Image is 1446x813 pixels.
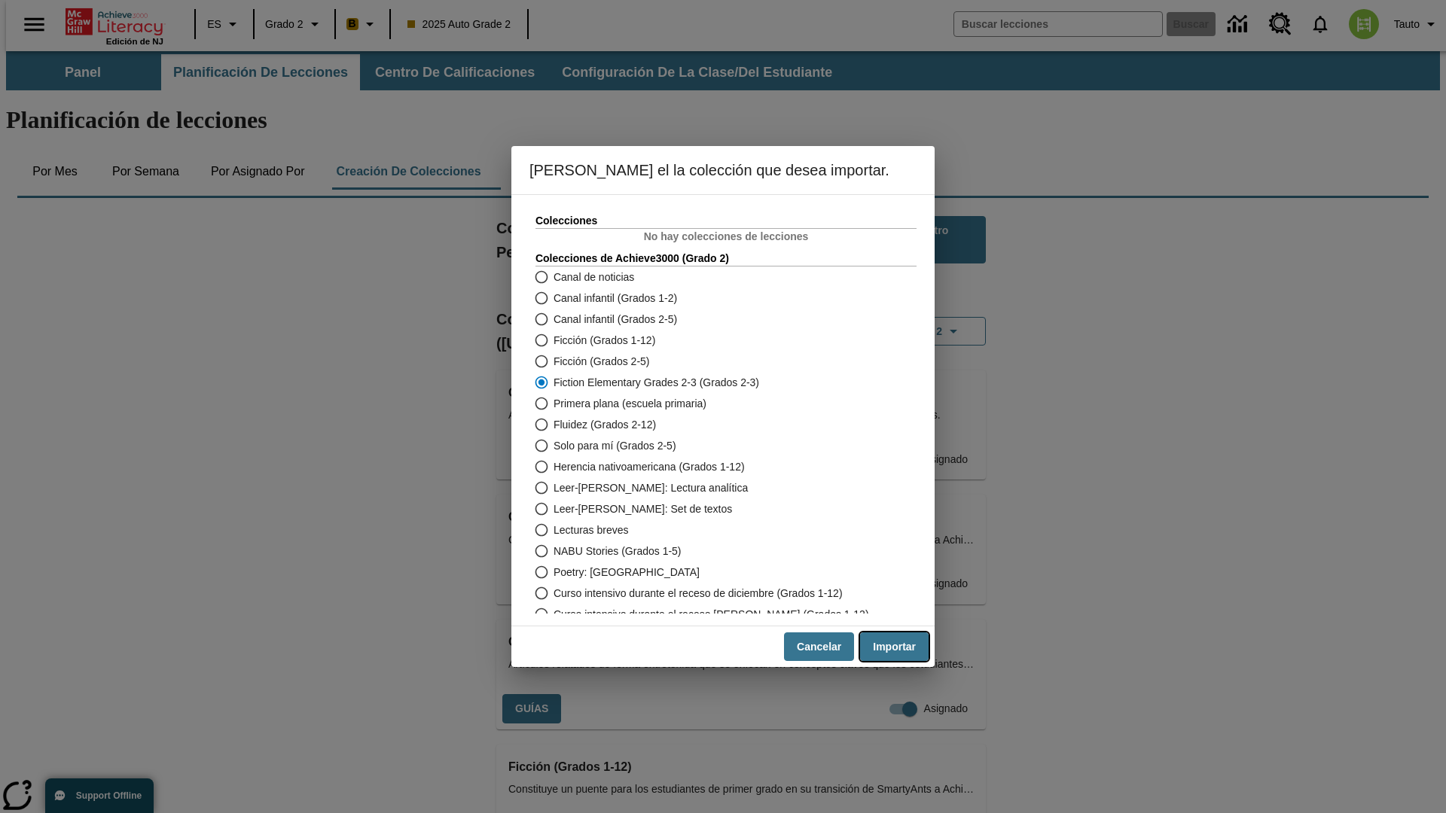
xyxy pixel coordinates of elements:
span: Fiction Elementary Grades 2-3 (Grados 2-3) [554,375,759,391]
span: Curso intensivo durante el receso [PERSON_NAME] (Grados 1-12) [554,607,869,623]
span: Ficción (Grados 1-12) [554,333,655,349]
button: Importar [860,632,929,662]
button: Cancelar [784,632,854,662]
span: Canal de noticias [554,269,634,285]
span: Canal infantil (Grados 2-5) [554,312,677,327]
span: Leer-[PERSON_NAME]: Set de textos [554,501,732,517]
span: Poetry: [GEOGRAPHIC_DATA] [554,565,700,580]
span: Herencia nativoamericana (Grados 1-12) [554,459,745,475]
h3: Colecciones [535,213,917,228]
span: Curso intensivo durante el receso de diciembre (Grados 1-12) [554,586,843,601]
span: NABU Stories (Grados 1-5) [554,544,682,559]
p: No hay colecciones de lecciones [535,229,917,245]
span: Fluidez (Grados 2-12) [554,417,656,433]
span: Canal infantil (Grados 1-2) [554,291,677,306]
span: Ficción (Grados 2-5) [554,354,650,370]
span: Lecturas breves [554,522,629,538]
span: Solo para mí (Grados 2-5) [554,438,676,454]
span: Leer-[PERSON_NAME]: Lectura analítica [554,480,748,496]
h6: [PERSON_NAME] el la colección que desea importar. [511,146,935,194]
h3: Colecciones de Achieve3000 (Grado 2 ) [535,251,917,266]
span: Primera plana (escuela primaria) [554,396,706,412]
